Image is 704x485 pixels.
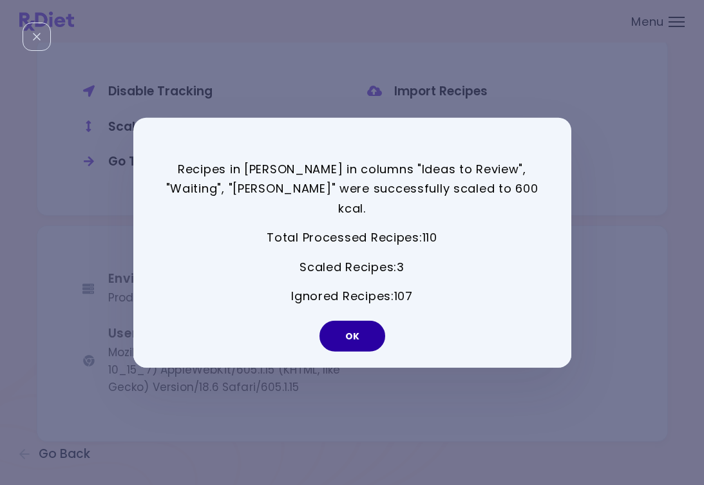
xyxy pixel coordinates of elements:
[166,258,539,278] p: Scaled Recipes : 3
[166,159,539,218] p: Recipes in [PERSON_NAME] in columns "Ideas to Review", "Waiting", "[PERSON_NAME]" were successful...
[166,287,539,307] p: Ignored Recipes : 107
[23,23,51,51] div: Close
[166,228,539,248] p: Total Processed Recipes : 110
[319,321,385,352] button: OK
